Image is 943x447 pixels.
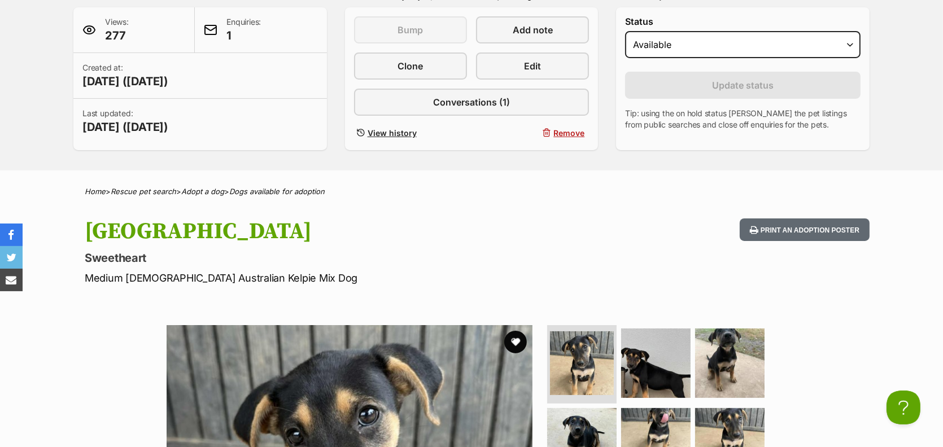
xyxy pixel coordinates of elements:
span: Conversations (1) [433,95,510,109]
button: favourite [504,331,527,353]
p: Medium [DEMOGRAPHIC_DATA] Australian Kelpie Mix Dog [85,270,562,286]
a: Dogs available for adoption [229,187,325,196]
a: Home [85,187,106,196]
a: Rescue pet search [111,187,176,196]
span: 1 [226,28,261,43]
p: Enquiries: [226,16,261,43]
span: Remove [553,127,584,139]
p: Last updated: [82,108,168,135]
p: Created at: [82,62,168,89]
label: Status [625,16,861,27]
a: Conversations (1) [354,89,590,116]
p: Sweetheart [85,250,562,266]
p: Views: [105,16,129,43]
span: Add note [513,23,553,37]
span: [DATE] ([DATE]) [82,73,168,89]
button: Remove [476,125,589,141]
a: Edit [476,52,589,80]
span: [DATE] ([DATE]) [82,119,168,135]
span: View history [368,127,417,139]
button: Print an adoption poster [740,218,870,242]
img: Photo of London [695,328,765,398]
span: 277 [105,28,129,43]
a: Add note [476,16,589,43]
span: Update status [712,78,774,92]
p: Tip: using the on hold status [PERSON_NAME] the pet listings from public searches and close off e... [625,108,861,130]
img: Photo of London [550,331,614,395]
a: View history [354,125,467,141]
span: Bump [398,23,423,37]
h1: [GEOGRAPHIC_DATA] [85,218,562,244]
button: Update status [625,72,861,99]
button: Bump [354,16,467,43]
span: Clone [398,59,423,73]
div: > > > [56,187,887,196]
iframe: Help Scout Beacon - Open [887,391,920,424]
img: Photo of London [621,328,691,398]
span: Edit [524,59,541,73]
a: Adopt a dog [181,187,224,196]
a: Clone [354,52,467,80]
